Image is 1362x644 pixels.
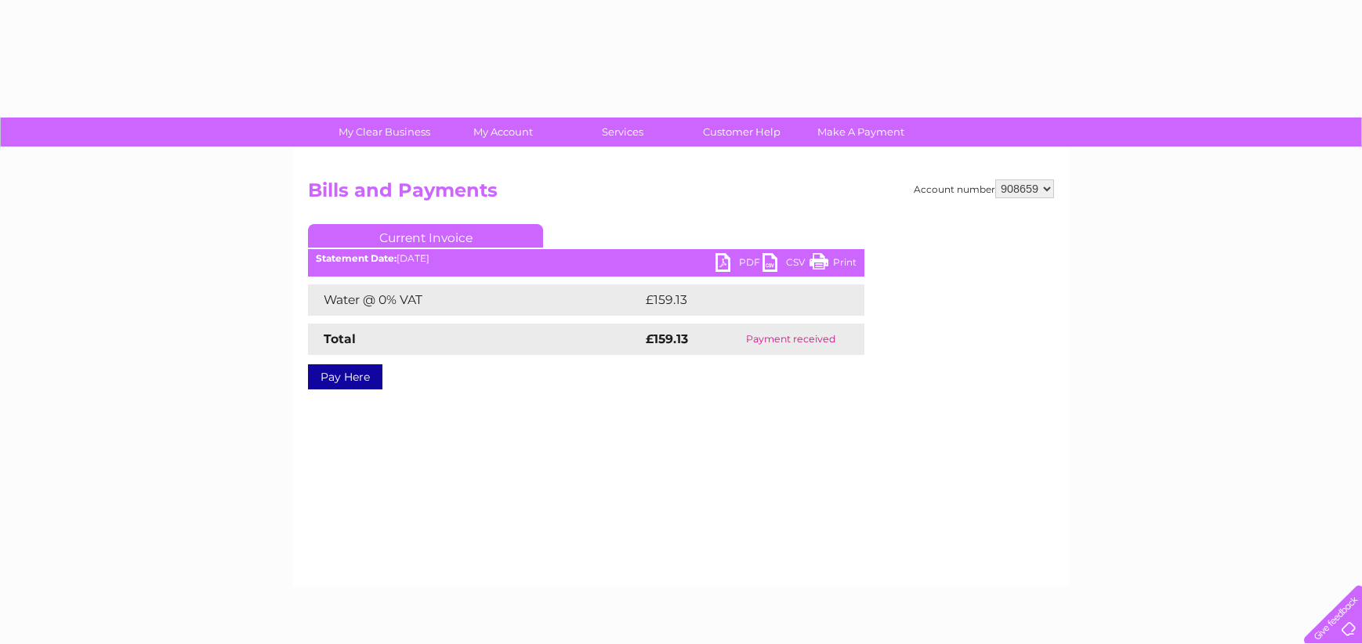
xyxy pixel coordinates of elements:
strong: Total [324,331,356,346]
td: Payment received [718,324,864,355]
a: Pay Here [308,364,382,389]
a: My Clear Business [320,118,449,147]
b: Statement Date: [316,252,397,264]
div: [DATE] [308,253,864,264]
a: Print [810,253,857,276]
a: CSV [763,253,810,276]
a: Services [558,118,687,147]
strong: £159.13 [646,331,688,346]
div: Account number [914,179,1054,198]
td: £159.13 [642,284,834,316]
a: My Account [439,118,568,147]
a: Current Invoice [308,224,543,248]
td: Water @ 0% VAT [308,284,642,316]
a: Make A Payment [796,118,926,147]
a: Customer Help [677,118,806,147]
a: PDF [715,253,763,276]
h2: Bills and Payments [308,179,1054,209]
